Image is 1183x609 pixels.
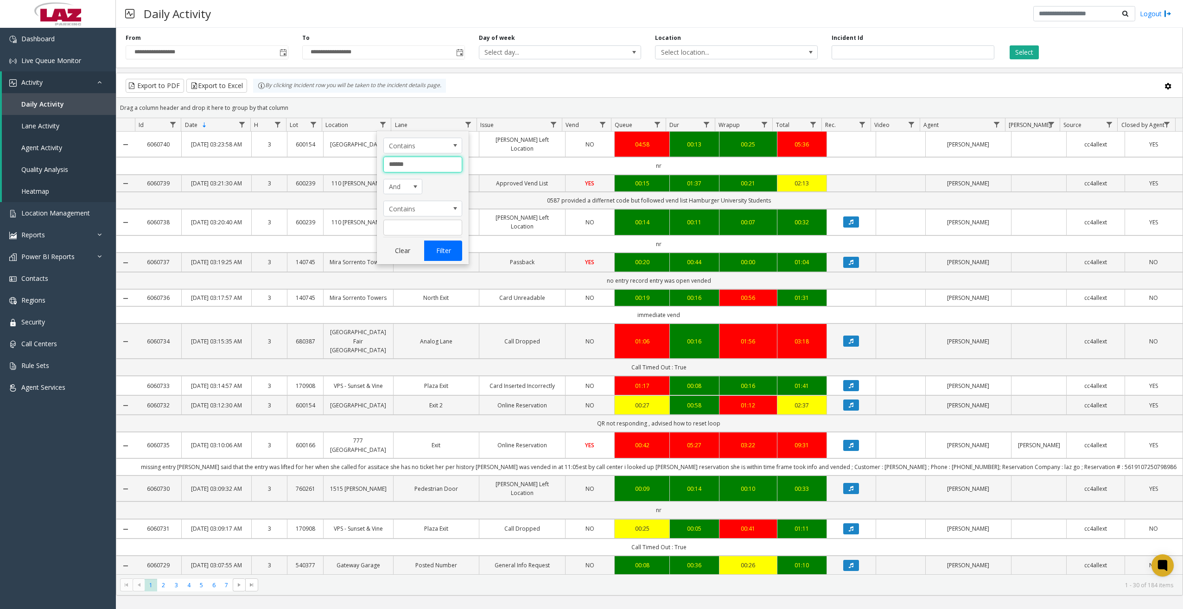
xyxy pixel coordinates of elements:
[596,118,609,131] a: Vend Filter Menu
[1072,218,1119,227] a: cc4allext
[585,382,594,390] span: NO
[1010,45,1039,59] button: Select
[140,258,176,266] a: 6060737
[700,118,713,131] a: Dur Filter Menu
[585,179,594,187] span: YES
[485,441,560,450] a: Online Reservation
[293,258,318,266] a: 140745
[187,179,245,188] a: [DATE] 03:21:30 AM
[725,293,771,302] a: 00:56
[725,179,771,188] a: 00:21
[571,381,609,390] a: NO
[620,258,664,266] div: 00:20
[1149,382,1158,390] span: YES
[485,293,560,302] a: Card Unreadable
[675,258,713,266] a: 00:44
[384,138,446,153] span: Contains
[783,381,821,390] a: 01:41
[1072,258,1119,266] a: cc4allext
[620,140,664,149] a: 04:58
[21,274,48,283] span: Contacts
[21,100,64,108] span: Daily Activity
[257,179,282,188] a: 3
[1131,337,1177,346] a: NO
[1103,118,1115,131] a: Source Filter Menu
[166,118,179,131] a: Id Filter Menu
[783,484,821,493] a: 00:33
[832,34,863,42] label: Incident Id
[187,484,245,493] a: [DATE] 03:09:32 AM
[675,484,713,493] a: 00:14
[931,381,1006,390] a: [PERSON_NAME]
[931,484,1006,493] a: [PERSON_NAME]
[585,294,594,302] span: NO
[257,401,282,410] a: 3
[187,140,245,149] a: [DATE] 03:23:58 AM
[9,362,17,370] img: 'icon'
[620,441,664,450] a: 00:42
[675,179,713,188] a: 01:37
[116,338,135,345] a: Collapse Details
[21,383,65,392] span: Agent Services
[2,180,116,202] a: Heatmap
[1131,218,1177,227] a: YES
[278,46,288,59] span: Toggle popup
[725,441,771,450] a: 03:22
[485,258,560,266] a: Passback
[725,337,771,346] div: 01:56
[384,201,446,216] span: Contains
[725,258,771,266] a: 00:00
[21,252,75,261] span: Power BI Reports
[675,140,713,149] a: 00:13
[9,319,17,326] img: 'icon'
[675,293,713,302] div: 00:16
[783,218,821,227] a: 00:32
[783,179,821,188] div: 02:13
[257,381,282,390] a: 3
[21,361,49,370] span: Rule Sets
[9,341,17,348] img: 'icon'
[655,46,785,59] span: Select location...
[21,121,59,130] span: Lane Activity
[725,484,771,493] a: 00:10
[293,484,318,493] a: 760261
[21,187,49,196] span: Heatmap
[329,328,387,355] a: [GEOGRAPHIC_DATA] Fair [GEOGRAPHIC_DATA]
[140,218,176,227] a: 6060738
[783,441,821,450] a: 09:31
[931,179,1006,188] a: [PERSON_NAME]
[257,337,282,346] a: 3
[675,337,713,346] div: 00:16
[9,57,17,65] img: 'icon'
[1072,401,1119,410] a: cc4allext
[1072,441,1119,450] a: cc4allext
[187,258,245,266] a: [DATE] 03:19:25 AM
[931,441,1006,450] a: [PERSON_NAME]
[399,293,474,302] a: North Exit
[9,36,17,43] img: 'icon'
[399,441,474,450] a: Exit
[257,293,282,302] a: 3
[783,293,821,302] a: 01:31
[571,484,609,493] a: NO
[329,218,387,227] a: 110 [PERSON_NAME]
[585,441,594,449] span: YES
[620,401,664,410] a: 00:27
[257,484,282,493] a: 3
[620,179,664,188] div: 00:15
[1149,337,1158,345] span: NO
[293,179,318,188] a: 600239
[383,220,462,235] input: Location Filter
[1072,293,1119,302] a: cc4allext
[1072,381,1119,390] a: cc4allext
[257,258,282,266] a: 3
[2,115,116,137] a: Lane Activity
